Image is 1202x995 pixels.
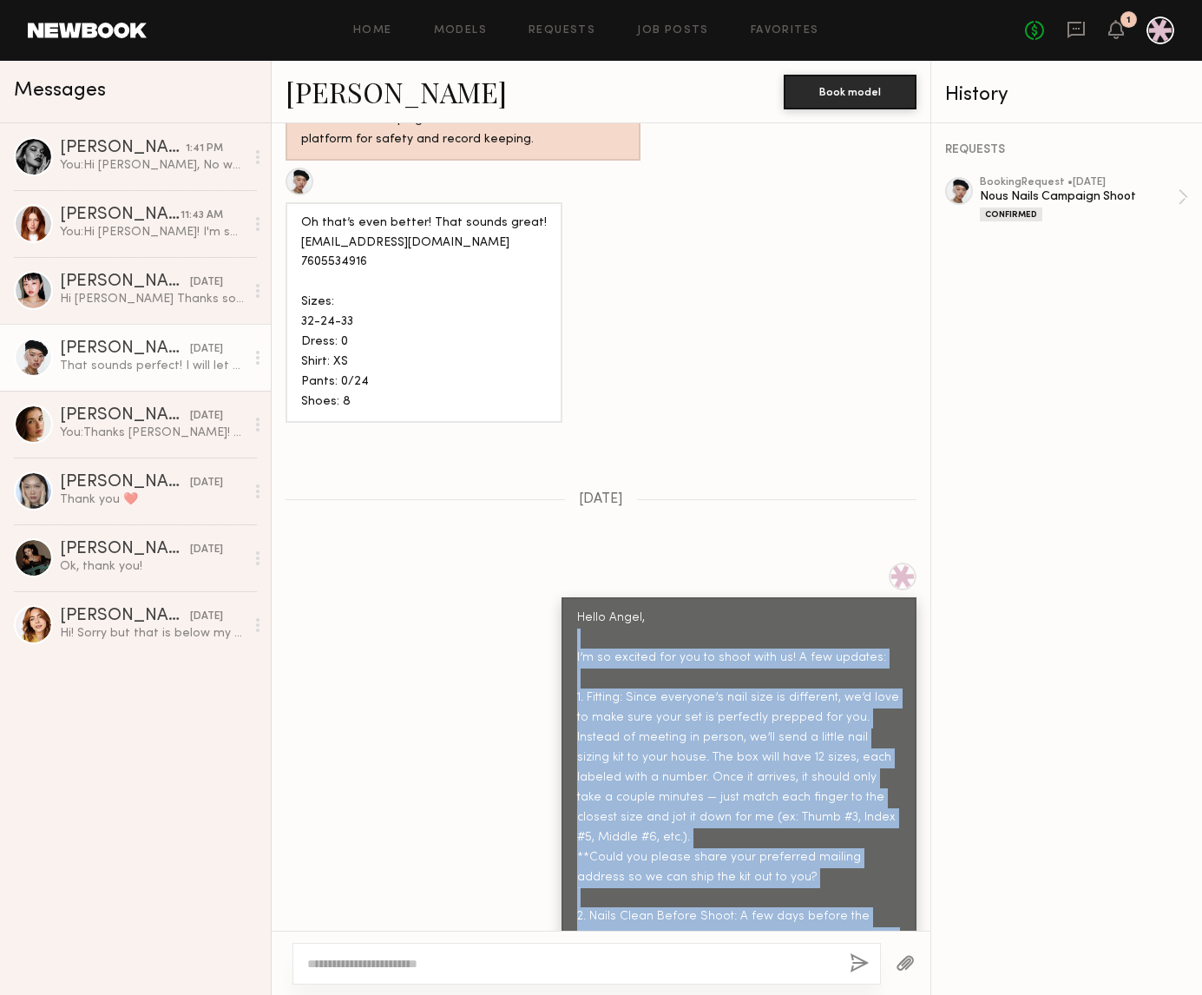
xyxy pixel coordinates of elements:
[980,177,1178,188] div: booking Request • [DATE]
[190,542,223,558] div: [DATE]
[60,541,190,558] div: [PERSON_NAME]
[434,25,487,36] a: Models
[60,474,190,491] div: [PERSON_NAME]
[60,625,245,642] div: Hi! Sorry but that is below my rate.
[751,25,819,36] a: Favorites
[60,558,245,575] div: Ok, thank you!
[186,141,223,157] div: 1:41 PM
[190,274,223,291] div: [DATE]
[60,608,190,625] div: [PERSON_NAME]
[579,492,623,507] span: [DATE]
[301,214,547,413] div: Oh that’s even better! That sounds great! [EMAIL_ADDRESS][DOMAIN_NAME] 7605534916 Sizes: 32-24-33...
[529,25,595,36] a: Requests
[286,73,507,110] a: [PERSON_NAME]
[945,144,1188,156] div: REQUESTS
[190,408,223,425] div: [DATE]
[637,25,709,36] a: Job Posts
[190,341,223,358] div: [DATE]
[784,83,916,98] a: Book model
[14,81,106,101] span: Messages
[980,177,1188,221] a: bookingRequest •[DATE]Nous Nails Campaign ShootConfirmed
[60,340,190,358] div: [PERSON_NAME]
[353,25,392,36] a: Home
[1126,16,1131,25] div: 1
[60,491,245,508] div: Thank you ❤️
[980,188,1178,205] div: Nous Nails Campaign Shoot
[190,609,223,625] div: [DATE]
[980,208,1042,221] div: Confirmed
[60,273,190,291] div: [PERSON_NAME]
[181,208,223,224] div: 11:43 AM
[60,224,245,241] div: You: Hi [PERSON_NAME]! I'm so sorry on the delayed response - yes let's do it for $100/hr! Please...
[60,425,245,441] div: You: Thanks [PERSON_NAME]! We will definitely reach out for the next shoot :) We would love to wo...
[784,75,916,109] button: Book model
[190,475,223,491] div: [DATE]
[60,140,186,157] div: [PERSON_NAME]
[60,407,190,425] div: [PERSON_NAME]
[60,291,245,307] div: Hi [PERSON_NAME] Thanks so much for your kind words! I hope to work together in the future. [PERS...
[60,157,245,174] div: You: Hi [PERSON_NAME], No worries, I totally understand! Would love to work with you in our futur...
[60,358,245,374] div: That sounds perfect! I will let you know when the nail tips arrive! I received the Venmo! Thank y...
[60,207,181,224] div: [PERSON_NAME]
[945,85,1188,105] div: History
